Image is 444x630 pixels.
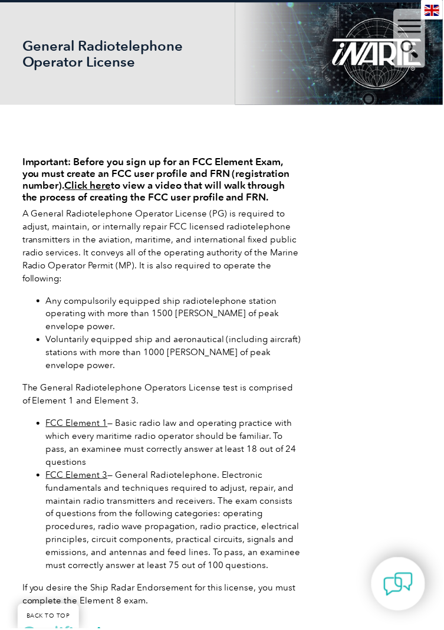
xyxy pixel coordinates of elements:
img: contact-chat.png [384,571,414,601]
a: Click here [65,180,111,192]
h4: Important: Before you sign up for an FCC Element Exam, you must create an FCC user profile and FR... [22,156,302,204]
li: Voluntarily equipped ship and aeronautical (including aircraft) stations with more than 1000 [PER... [46,334,302,373]
img: en [426,5,440,16]
li: Any compulsorily equipped ship radiotelephone station operating with more than 1500 [PERSON_NAME]... [46,295,302,334]
li: — Basic radio law and operating practice with which every maritime radio operator should be famil... [46,418,302,470]
a: FCC Element 3 [46,471,108,481]
h2: General Radiotelephone Operator License [22,38,199,70]
a: BACK TO TOP [18,605,79,630]
p: The General Radiotelephone Operators License test is comprised of Element 1 and Element 3. [22,382,302,408]
p: If you desire the Ship Radar Endorsement for this license, you must complete the Element 8 exam. [22,583,302,609]
li: — General Radiotelephone. Electronic fundamentals and techniques required to adjust, repair, and ... [46,470,302,573]
p: A General Radiotelephone Operator License (PG) is required to adjust, maintain, or internally rep... [22,208,302,286]
a: FCC Element 1 [46,419,108,429]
